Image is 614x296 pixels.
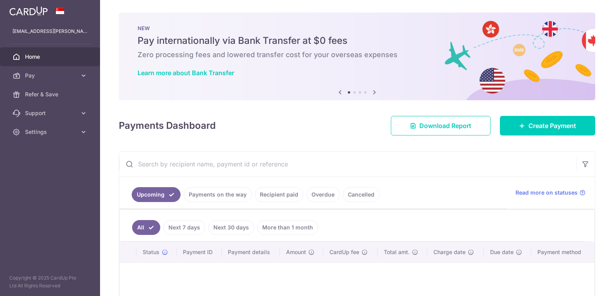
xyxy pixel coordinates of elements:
th: Payment method [531,242,594,262]
span: Read more on statuses [516,189,578,197]
a: Download Report [391,116,490,135]
p: NEW [138,25,576,31]
span: Charge date [433,248,465,256]
h5: Pay internationally via Bank Transfer at $0 fees [138,34,576,47]
span: Home [25,53,77,61]
span: Total amt. [384,248,410,256]
a: Payments on the way [184,187,252,202]
span: Support [25,109,77,117]
span: CardUp fee [329,248,359,256]
a: Recipient paid [255,187,303,202]
p: [EMAIL_ADDRESS][PERSON_NAME][DOMAIN_NAME] [13,27,88,35]
th: Payment ID [177,242,222,262]
span: Status [143,248,159,256]
a: More than 1 month [257,220,318,235]
a: Learn more about Bank Transfer [138,69,234,77]
span: Pay [25,72,77,79]
span: Due date [490,248,514,256]
a: Next 30 days [208,220,254,235]
span: Refer & Save [25,90,77,98]
span: Download Report [419,121,471,130]
a: Next 7 days [163,220,205,235]
img: CardUp [9,6,48,16]
span: Amount [286,248,306,256]
span: Create Payment [528,121,576,130]
h4: Payments Dashboard [119,119,216,133]
img: Bank transfer banner [119,13,595,100]
a: Read more on statuses [516,189,585,197]
th: Payment details [222,242,280,262]
a: Overdue [306,187,340,202]
span: Settings [25,128,77,136]
input: Search by recipient name, payment id or reference [119,152,576,177]
a: All [132,220,160,235]
h6: Zero processing fees and lowered transfer cost for your overseas expenses [138,50,576,60]
a: Cancelled [343,187,379,202]
a: Upcoming [132,187,181,202]
a: Create Payment [500,116,595,135]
